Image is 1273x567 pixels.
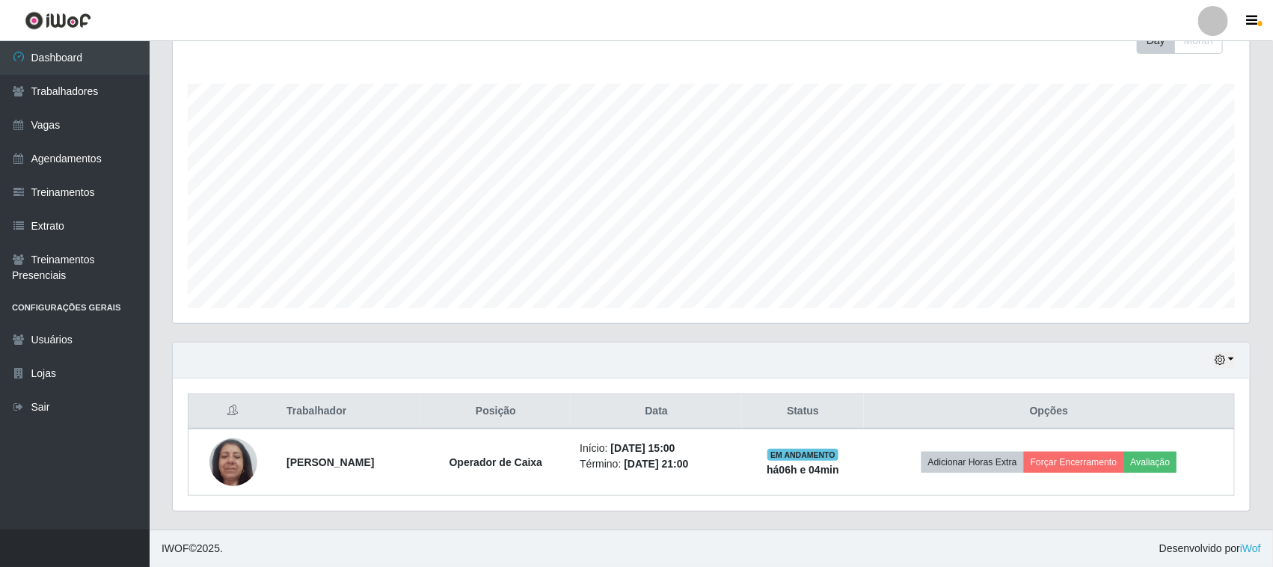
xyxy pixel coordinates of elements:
[624,458,688,470] time: [DATE] 21:00
[1124,452,1177,473] button: Avaliação
[1159,541,1261,557] span: Desenvolvido por
[611,442,675,454] time: [DATE] 15:00
[162,541,223,557] span: © 2025 .
[25,11,91,30] img: CoreUI Logo
[209,430,257,494] img: 1709656431175.jpeg
[1024,452,1124,473] button: Forçar Encerramento
[450,456,543,468] strong: Operador de Caixa
[580,456,733,472] li: Término:
[767,464,839,476] strong: há 06 h e 04 min
[864,394,1234,429] th: Opções
[1240,542,1261,554] a: iWof
[286,456,374,468] strong: [PERSON_NAME]
[742,394,864,429] th: Status
[420,394,571,429] th: Posição
[277,394,420,429] th: Trabalhador
[767,449,838,461] span: EM ANDAMENTO
[580,441,733,456] li: Início:
[921,452,1024,473] button: Adicionar Horas Extra
[162,542,189,554] span: IWOF
[571,394,742,429] th: Data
